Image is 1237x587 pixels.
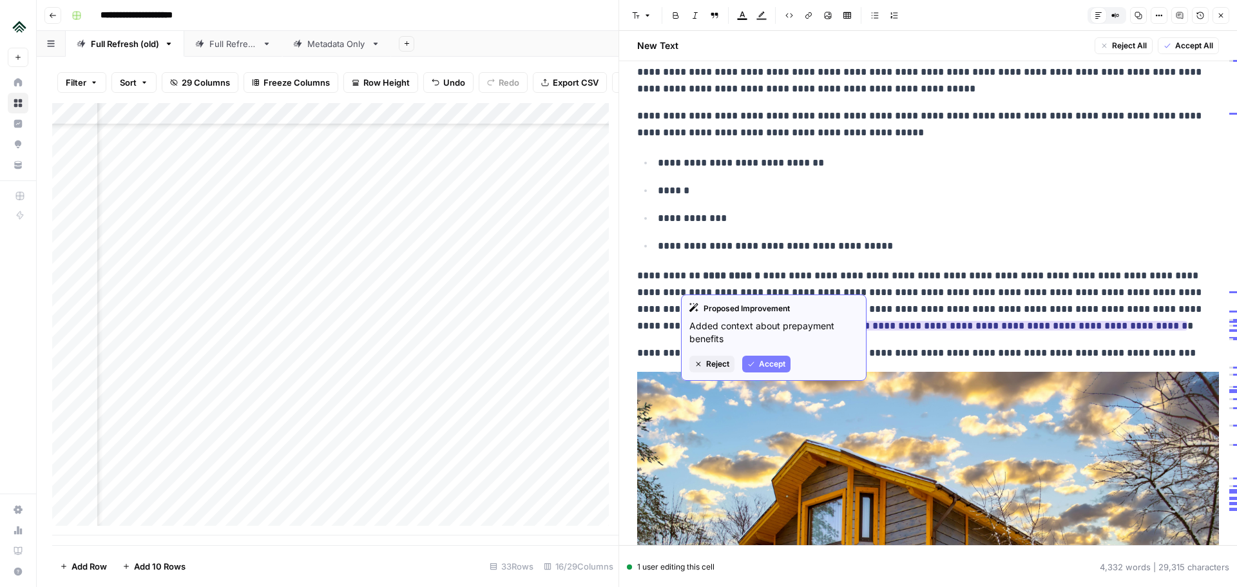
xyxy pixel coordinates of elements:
[209,37,257,50] div: Full Refresh
[244,72,338,93] button: Freeze Columns
[627,561,714,573] div: 1 user editing this cell
[8,10,28,43] button: Workspace: Uplisting
[759,358,785,370] span: Accept
[689,320,858,345] p: Added context about prepayment benefits
[8,499,28,520] a: Settings
[553,76,599,89] span: Export CSV
[443,76,465,89] span: Undo
[8,72,28,93] a: Home
[343,72,418,93] button: Row Height
[8,134,28,155] a: Opportunities
[706,358,729,370] span: Reject
[282,31,391,57] a: Metadata Only
[363,76,410,89] span: Row Height
[689,303,858,314] div: Proposed Improvement
[1175,40,1213,52] span: Accept All
[423,72,474,93] button: Undo
[499,76,519,89] span: Redo
[479,72,528,93] button: Redo
[115,556,193,577] button: Add 10 Rows
[689,356,734,372] button: Reject
[637,39,678,52] h2: New Text
[8,561,28,582] button: Help + Support
[66,31,184,57] a: Full Refresh (old)
[66,76,86,89] span: Filter
[120,76,137,89] span: Sort
[1100,561,1229,573] div: 4,332 words | 29,315 characters
[111,72,157,93] button: Sort
[1112,40,1147,52] span: Reject All
[182,76,230,89] span: 29 Columns
[8,93,28,113] a: Browse
[533,72,607,93] button: Export CSV
[1095,37,1153,54] button: Reject All
[742,356,791,372] button: Accept
[539,556,618,577] div: 16/29 Columns
[8,15,31,38] img: Uplisting Logo
[52,556,115,577] button: Add Row
[8,113,28,134] a: Insights
[134,560,186,573] span: Add 10 Rows
[72,560,107,573] span: Add Row
[91,37,159,50] div: Full Refresh (old)
[1158,37,1219,54] button: Accept All
[8,541,28,561] a: Learning Hub
[162,72,238,93] button: 29 Columns
[57,72,106,93] button: Filter
[307,37,366,50] div: Metadata Only
[8,520,28,541] a: Usage
[184,31,282,57] a: Full Refresh
[264,76,330,89] span: Freeze Columns
[484,556,539,577] div: 33 Rows
[8,155,28,175] a: Your Data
